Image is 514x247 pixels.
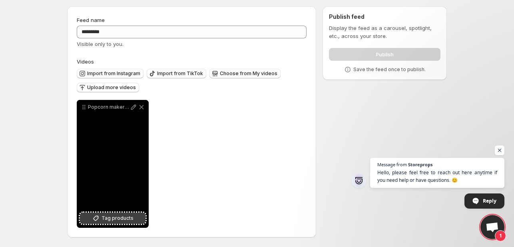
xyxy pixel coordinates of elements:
[377,162,407,167] span: Message from
[77,83,139,92] button: Upload more videos
[329,24,440,40] p: Display the feed as a carousel, spotlight, etc., across your store.
[80,213,145,224] button: Tag products
[483,194,496,208] span: Reply
[87,70,140,77] span: Import from Instagram
[377,169,497,184] span: Hello, please feel free to reach out here anytime if you need help or have questions. 😊
[77,100,149,228] div: Popcorn maker machine_ mini popcorn maker_ air popcorn maker _shorts _popcorn720P_HDTag products
[480,215,504,239] div: Open chat
[77,58,94,65] span: Videos
[353,66,426,73] p: Save the feed once to publish.
[147,69,206,78] button: Import from TikTok
[157,70,203,77] span: Import from TikTok
[408,162,432,167] span: Storeprops
[88,104,129,110] p: Popcorn maker machine_ mini popcorn maker_ air popcorn maker _shorts _popcorn720P_HD
[87,84,136,91] span: Upload more videos
[495,230,506,241] span: 1
[220,70,277,77] span: Choose from My videos
[209,69,281,78] button: Choose from My videos
[77,69,143,78] button: Import from Instagram
[102,214,133,222] span: Tag products
[77,41,124,47] span: Visible only to you.
[329,13,440,21] h2: Publish feed
[77,17,105,23] span: Feed name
